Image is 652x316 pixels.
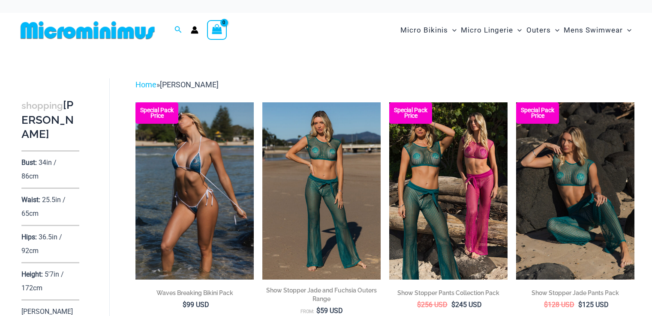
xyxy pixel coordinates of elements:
[135,80,219,89] span: »
[389,289,508,300] a: Show Stopper Pants Collection Pack
[451,301,482,309] bdi: 245 USD
[389,102,508,280] img: Collection Pack (6)
[183,301,186,309] span: $
[262,286,381,303] h2: Show Stopper Jade and Fuchsia Outers Range
[461,19,513,41] span: Micro Lingerie
[316,307,343,315] bdi: 59 USD
[135,102,254,280] a: Waves Breaking Ocean 312 Top 456 Bottom 08 Waves Breaking Ocean 312 Top 456 Bottom 04Waves Breaki...
[544,301,548,309] span: $
[21,233,62,255] p: 36.5in / 92cm
[183,301,209,309] bdi: 99 USD
[21,196,40,204] p: Waist:
[516,102,634,280] img: Show Stopper Jade 366 Top 5007 pants 08
[516,107,559,119] b: Special Pack Price
[174,25,182,36] a: Search icon link
[135,80,156,89] a: Home
[207,20,227,40] a: View Shopping Cart, empty
[21,158,57,180] p: 34in / 86cm
[135,102,254,280] img: Waves Breaking Ocean 312 Top 456 Bottom 08
[316,307,320,315] span: $
[398,17,459,43] a: Micro BikinisMenu ToggleMenu Toggle
[562,17,634,43] a: Mens SwimwearMenu ToggleMenu Toggle
[526,19,551,41] span: Outers
[400,19,448,41] span: Micro Bikinis
[21,158,37,167] p: Bust:
[397,16,635,45] nav: Site Navigation
[21,98,79,142] h3: [PERSON_NAME]
[389,289,508,297] h2: Show Stopper Pants Collection Pack
[160,80,219,89] span: [PERSON_NAME]
[578,301,609,309] bdi: 125 USD
[262,286,381,306] a: Show Stopper Jade and Fuchsia Outers Range
[513,19,522,41] span: Menu Toggle
[524,17,562,43] a: OutersMenu ToggleMenu Toggle
[21,233,37,241] p: Hips:
[389,102,508,280] a: Collection Pack (6) Collection Pack BCollection Pack B
[21,270,43,278] p: Height:
[389,107,432,119] b: Special Pack Price
[516,289,634,297] h2: Show Stopper Jade Pants Pack
[459,17,524,43] a: Micro LingerieMenu ToggleMenu Toggle
[135,107,178,119] b: Special Pack Price
[417,301,448,309] bdi: 256 USD
[578,301,582,309] span: $
[135,289,254,300] a: Waves Breaking Bikini Pack
[516,102,634,280] a: Show Stopper Jade 366 Top 5007 pants 08 Show Stopper Jade 366 Top 5007 pants 05Show Stopper Jade ...
[262,102,381,280] a: Show Stopper Jade 366 Top 5007 pants 03Show Stopper Fuchsia 366 Top 5007 pants 03Show Stopper Fuc...
[451,301,455,309] span: $
[262,102,381,280] img: Show Stopper Jade 366 Top 5007 pants 03
[191,26,198,34] a: Account icon link
[544,301,574,309] bdi: 128 USD
[417,301,421,309] span: $
[300,309,314,314] span: From:
[17,21,158,40] img: MM SHOP LOGO FLAT
[623,19,631,41] span: Menu Toggle
[551,19,559,41] span: Menu Toggle
[21,196,66,218] p: 25.5in / 65cm
[564,19,623,41] span: Mens Swimwear
[21,100,63,111] span: shopping
[448,19,457,41] span: Menu Toggle
[135,289,254,297] h2: Waves Breaking Bikini Pack
[516,289,634,300] a: Show Stopper Jade Pants Pack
